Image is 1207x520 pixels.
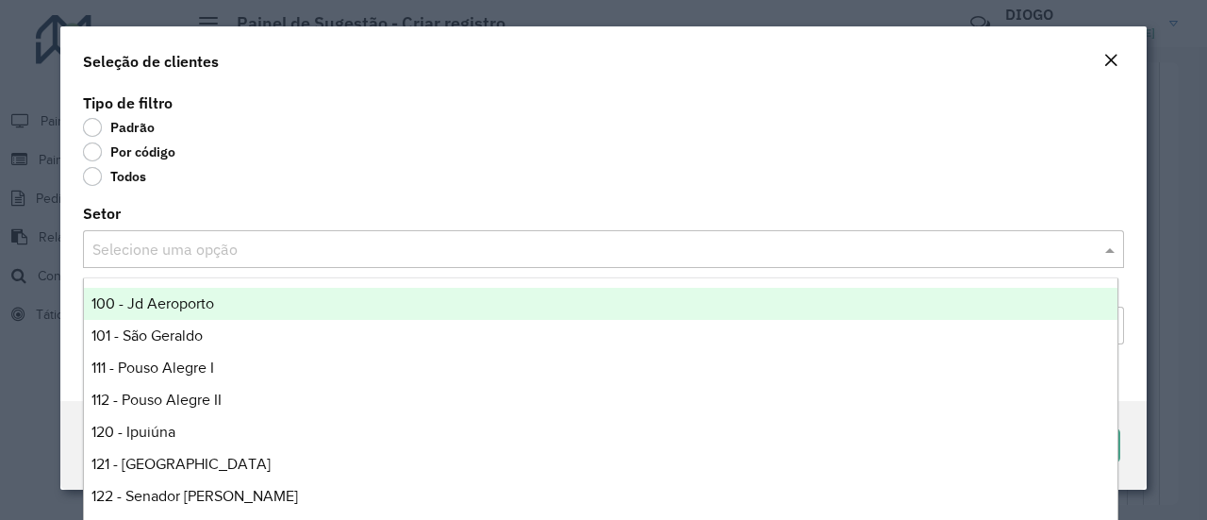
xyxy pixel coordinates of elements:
label: Todos [83,167,146,186]
span: 112 - Pouso Alegre II [91,392,222,408]
span: 121 - [GEOGRAPHIC_DATA] [91,456,271,472]
span: 100 - Jd Aeroporto [91,295,214,311]
em: Fechar [1103,53,1118,68]
label: Setor [83,202,121,225]
h4: Seleção de clientes [83,50,219,73]
label: Tipo de filtro [83,92,173,114]
label: Padrão [83,118,155,137]
span: 111 - Pouso Alegre I [91,360,214,376]
span: 101 - São Geraldo [91,327,203,344]
span: 122 - Senador [PERSON_NAME] [91,488,298,504]
label: Por código [83,143,175,161]
span: 120 - Ipuiúna [91,424,175,440]
button: Close [1098,49,1124,74]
